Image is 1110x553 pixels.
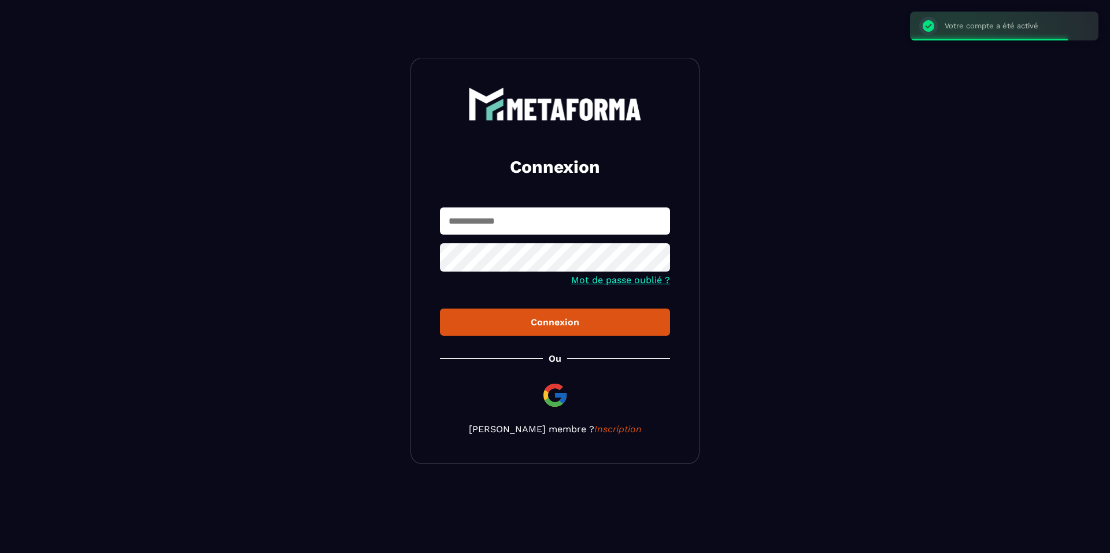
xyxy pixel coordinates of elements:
[454,155,656,179] h2: Connexion
[440,424,670,435] p: [PERSON_NAME] membre ?
[571,274,670,285] a: Mot de passe oublié ?
[440,87,670,121] a: logo
[541,381,569,409] img: google
[594,424,642,435] a: Inscription
[549,353,561,364] p: Ou
[468,87,642,121] img: logo
[440,309,670,336] button: Connexion
[449,317,661,328] div: Connexion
